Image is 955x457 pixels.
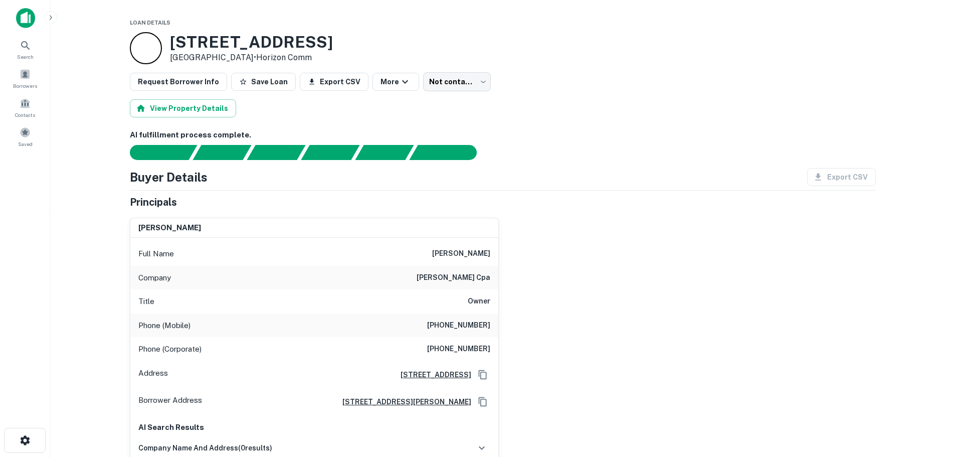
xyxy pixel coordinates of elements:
[17,53,34,61] span: Search
[130,129,876,141] h6: AI fulfillment process complete.
[355,145,414,160] div: Principals found, still searching for contact information. This may take time...
[18,140,33,148] span: Saved
[138,421,490,433] p: AI Search Results
[410,145,489,160] div: AI fulfillment process complete.
[118,145,193,160] div: Sending borrower request to AI...
[3,94,47,121] a: Contacts
[138,442,272,453] h6: company name and address ( 0 results)
[432,248,490,260] h6: [PERSON_NAME]
[3,65,47,92] a: Borrowers
[138,320,190,332] p: Phone (Mobile)
[427,320,490,332] h6: [PHONE_NUMBER]
[256,53,312,62] a: Horizon Comm
[334,396,471,407] a: [STREET_ADDRESS][PERSON_NAME]
[423,72,491,91] div: Not contacted
[138,367,168,382] p: Address
[16,8,35,28] img: capitalize-icon.png
[300,73,368,91] button: Export CSV
[130,168,208,186] h4: Buyer Details
[417,272,490,284] h6: [PERSON_NAME] cpa
[138,248,174,260] p: Full Name
[3,36,47,63] a: Search
[475,367,490,382] button: Copy Address
[372,73,419,91] button: More
[170,52,333,64] p: [GEOGRAPHIC_DATA] •
[130,99,236,117] button: View Property Details
[301,145,359,160] div: Principals found, AI now looking for contact information...
[193,145,251,160] div: Your request is received and processing...
[3,123,47,150] a: Saved
[247,145,305,160] div: Documents found, AI parsing details...
[130,195,177,210] h5: Principals
[170,33,333,52] h3: [STREET_ADDRESS]
[13,82,37,90] span: Borrowers
[130,20,170,26] span: Loan Details
[393,369,471,380] a: [STREET_ADDRESS]
[468,295,490,308] h6: Owner
[138,222,201,234] h6: [PERSON_NAME]
[138,343,202,355] p: Phone (Corporate)
[231,73,296,91] button: Save Loan
[130,73,227,91] button: Request Borrower Info
[475,394,490,409] button: Copy Address
[905,377,955,425] iframe: Chat Widget
[138,394,202,409] p: Borrower Address
[427,343,490,355] h6: [PHONE_NUMBER]
[138,272,171,284] p: Company
[138,295,154,308] p: Title
[15,111,35,119] span: Contacts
